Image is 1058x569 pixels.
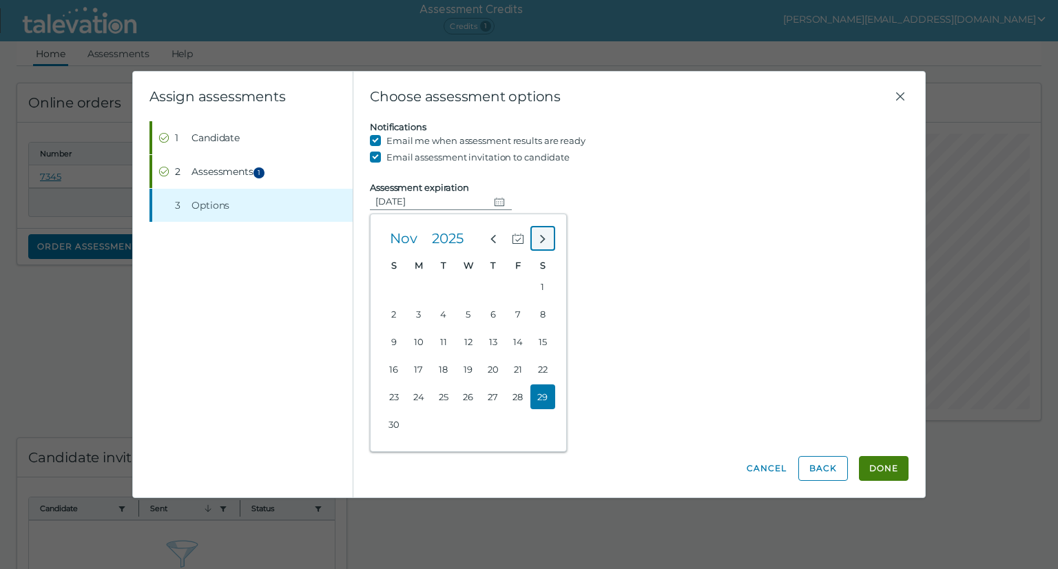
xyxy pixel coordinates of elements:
[481,302,506,327] button: Thursday, November 6, 2025
[382,412,406,437] button: Sunday, November 30, 2025
[370,193,488,209] input: MM/DD/YYYY
[530,329,555,354] button: Saturday, November 15, 2025
[191,198,229,212] span: Options
[370,88,892,105] span: Choose assessment options
[464,260,473,271] span: Wednesday
[481,384,506,409] button: Thursday, November 27, 2025
[530,302,555,327] button: Saturday, November 8, 2025
[386,132,585,149] label: Email me when assessment results are ready
[431,384,456,409] button: Tuesday, November 25, 2025
[415,260,423,271] span: Monday
[149,121,353,222] nav: Wizard steps
[191,165,269,178] span: Assessments
[859,456,909,481] button: Done
[530,274,555,299] button: Saturday, November 1, 2025
[488,193,512,209] button: Change date, 11/29/2025
[152,121,353,154] button: Completed
[382,302,406,327] button: Sunday, November 2, 2025
[506,302,530,327] button: Friday, November 7, 2025
[481,226,506,251] button: Previous month
[175,198,186,212] div: 3
[175,165,186,178] div: 2
[370,182,469,193] label: Assessment expiration
[191,131,240,145] span: Candidate
[370,214,567,452] clr-datepicker-view-manager: Choose date
[537,233,549,245] cds-icon: Next month
[798,456,848,481] button: Back
[382,357,406,382] button: Sunday, November 16, 2025
[406,384,431,409] button: Monday, November 24, 2025
[386,149,570,165] label: Email assessment invitation to candidate
[382,226,426,251] button: Select month, the current month is Nov
[456,384,481,409] button: Wednesday, November 26, 2025
[406,302,431,327] button: Monday, November 3, 2025
[441,260,446,271] span: Tuesday
[370,121,426,132] label: Notifications
[506,357,530,382] button: Friday, November 21, 2025
[253,167,264,178] span: 1
[481,357,506,382] button: Thursday, November 20, 2025
[158,132,169,143] cds-icon: Completed
[431,329,456,354] button: Tuesday, November 11, 2025
[746,456,787,481] button: Cancel
[530,357,555,382] button: Saturday, November 22, 2025
[506,226,530,251] button: Current month
[512,233,524,245] cds-icon: Current month
[152,189,353,222] button: 3Options
[540,260,546,271] span: Saturday
[175,131,186,145] div: 1
[506,384,530,409] button: Friday, November 28, 2025
[391,260,397,271] span: Sunday
[382,384,406,409] button: Sunday, November 23, 2025
[426,226,470,251] button: Select year, the current year is 2025
[487,233,499,245] cds-icon: Previous month
[506,329,530,354] button: Friday, November 14, 2025
[456,357,481,382] button: Wednesday, November 19, 2025
[152,155,353,188] button: Completed
[431,302,456,327] button: Tuesday, November 4, 2025
[490,260,495,271] span: Thursday
[481,329,506,354] button: Thursday, November 13, 2025
[892,88,909,105] button: Close
[149,88,285,105] clr-wizard-title: Assign assessments
[515,260,521,271] span: Friday
[431,357,456,382] button: Tuesday, November 18, 2025
[456,302,481,327] button: Wednesday, November 5, 2025
[406,329,431,354] button: Monday, November 10, 2025
[456,329,481,354] button: Wednesday, November 12, 2025
[382,329,406,354] button: Sunday, November 9, 2025
[530,384,555,409] button: Saturday, November 29, 2025 - Selected
[406,357,431,382] button: Monday, November 17, 2025
[158,166,169,177] cds-icon: Completed
[530,226,555,251] button: Next month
